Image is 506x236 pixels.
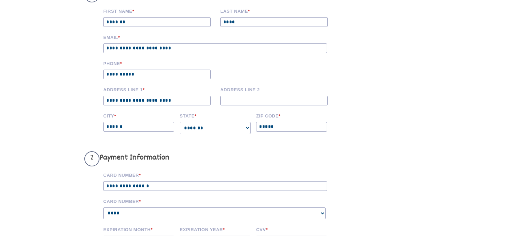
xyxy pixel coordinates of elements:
label: City [103,112,175,119]
label: Zip code [256,112,328,119]
label: Address Line 2 [220,86,333,92]
label: Expiration Month [103,226,175,232]
label: First Name [103,8,215,14]
label: Expiration Year [180,226,251,232]
label: Email [103,34,337,40]
label: State [180,112,251,119]
label: Card Number [103,198,337,204]
span: 2 [84,151,99,166]
label: Card Number [103,172,337,178]
h3: Payment Information [84,151,337,166]
label: Address Line 1 [103,86,215,92]
label: Phone [103,60,215,66]
label: CVV [256,226,328,232]
label: Last name [220,8,333,14]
